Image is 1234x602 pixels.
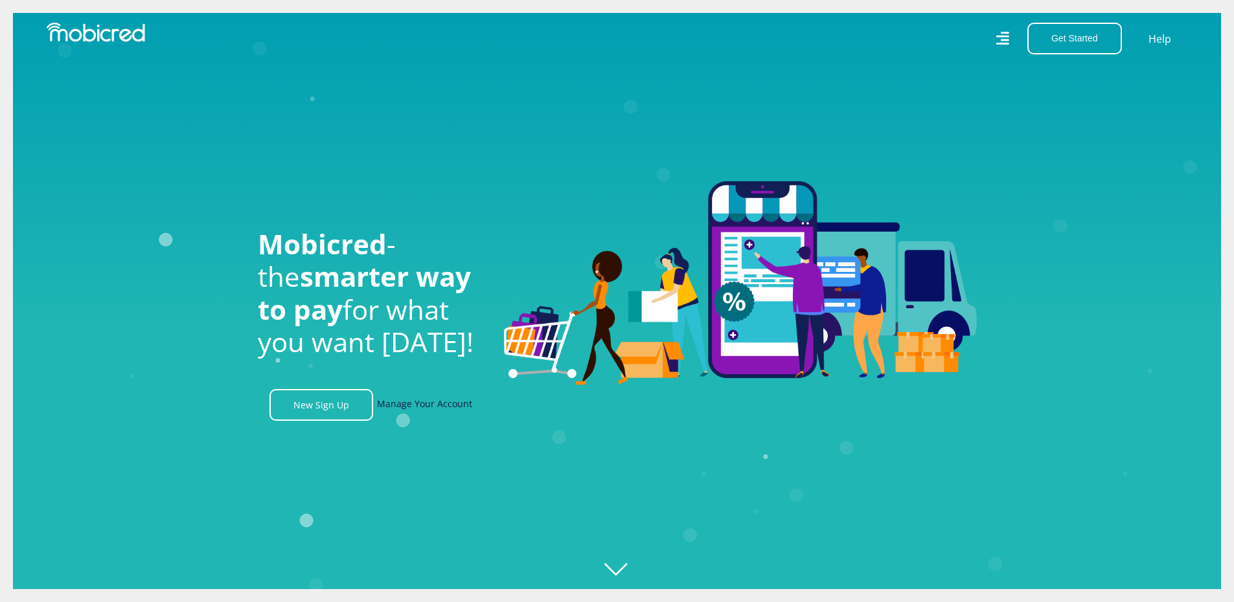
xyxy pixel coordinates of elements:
[269,389,373,421] a: New Sign Up
[258,258,471,327] span: smarter way to pay
[1148,30,1172,47] a: Help
[504,181,977,386] img: Welcome to Mobicred
[47,23,145,42] img: Mobicred
[258,225,387,262] span: Mobicred
[1027,23,1122,54] button: Get Started
[377,389,472,421] a: Manage Your Account
[258,228,485,359] h1: - the for what you want [DATE]!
